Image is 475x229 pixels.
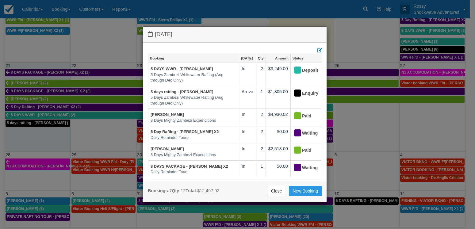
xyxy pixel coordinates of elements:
div: Paid [293,111,314,121]
div: Deposit [293,66,314,75]
td: 1 [256,160,266,177]
td: In [239,143,256,160]
em: 5 Days Zambezi Whitewater Rafting (Aug through Dec Only) [151,72,236,83]
a: Qty [256,54,266,63]
a: 5 Day Rafting - [PERSON_NAME] X2 [151,129,219,134]
a: [PERSON_NAME] [151,147,184,151]
div: Waiting [293,163,314,173]
em: 8 Days Mighty Zambezi Expenditions [151,118,236,124]
h4: [DATE] [148,31,322,38]
a: New Booking [289,186,322,196]
a: Close [267,186,286,196]
strong: Qty: [172,188,181,193]
td: $0.00 [266,160,290,177]
a: Amount [266,54,290,63]
td: $2,513.00 [266,143,290,160]
td: In [239,126,256,143]
td: $0.00 [266,126,290,143]
td: $3,249.00 [266,63,290,86]
div: Enquiry [293,89,314,98]
td: 2 [256,126,266,143]
a: Status [291,54,322,63]
strong: Total: [186,188,197,193]
div: Paid [293,146,314,155]
td: 2 [256,143,266,160]
em: 5 Days Zambezi Whitewater Rafting (Aug through Dec Only) [151,95,236,106]
em: Daily Reminder Tours [151,169,236,175]
div: 7 12 $12,497.02 [148,188,219,194]
td: Arrive [239,86,256,109]
td: 2 [256,109,266,126]
a: 5 days rafting - [PERSON_NAME] [151,90,213,94]
em: Daily Reminder Tours [151,135,236,141]
a: 8 DAYS PACKAGE - [PERSON_NAME] X2 [151,164,228,169]
td: $1,805.00 [266,86,290,109]
td: In [239,63,256,86]
a: [DATE] [239,54,256,63]
td: 1 [256,86,266,109]
td: 2 [256,63,266,86]
td: In [239,109,256,126]
em: 8 Days Mighty Zambezi Expenditions [151,152,236,158]
a: Booking [148,54,239,63]
td: In [239,160,256,177]
a: 5 DAYS WWR - [PERSON_NAME] [151,67,213,71]
td: $4,930.02 [266,109,290,126]
a: [PERSON_NAME] [151,112,184,117]
div: Waiting [293,128,314,138]
strong: Bookings: [148,188,169,193]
